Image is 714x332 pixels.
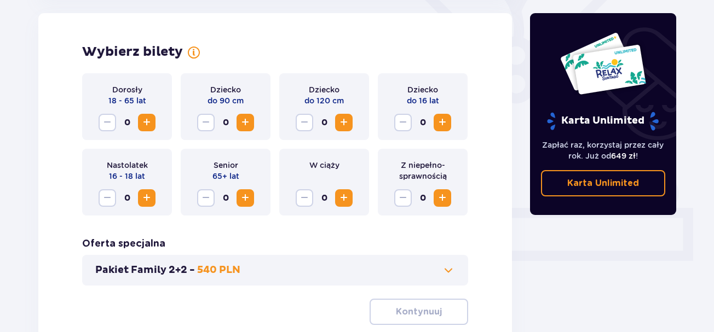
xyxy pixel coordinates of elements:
p: Dziecko [309,84,339,95]
button: Zmniejsz [296,114,313,131]
p: Senior [214,160,238,171]
button: Zwiększ [138,114,156,131]
p: W ciąży [309,160,339,171]
button: Zmniejsz [197,114,215,131]
span: 0 [118,189,136,207]
p: Pakiet Family 2+2 - [95,264,195,277]
button: Zmniejsz [296,189,313,207]
h3: Oferta specjalna [82,237,165,251]
p: do 16 lat [407,95,439,106]
img: Dwie karty całoroczne do Suntago z napisem 'UNLIMITED RELAX', na białym tle z tropikalnymi liśćmi... [560,32,647,95]
button: Pakiet Family 2+2 -540 PLN [95,264,455,277]
button: Zwiększ [237,189,254,207]
p: do 120 cm [304,95,344,106]
span: 0 [414,189,431,207]
button: Zwiększ [335,114,353,131]
p: do 90 cm [208,95,244,106]
button: Kontynuuj [370,299,468,325]
p: Z niepełno­sprawnością [387,160,459,182]
p: Kontynuuj [396,306,442,318]
span: 0 [315,114,333,131]
p: Dziecko [210,84,241,95]
button: Zwiększ [335,189,353,207]
span: 0 [118,114,136,131]
span: 0 [217,114,234,131]
p: 540 PLN [197,264,240,277]
a: Karta Unlimited [541,170,666,196]
span: 0 [217,189,234,207]
span: 0 [315,189,333,207]
button: Zmniejsz [394,114,412,131]
p: Karta Unlimited [546,112,660,131]
p: Dziecko [407,84,438,95]
p: 65+ lat [212,171,239,182]
span: 0 [414,114,431,131]
button: Zwiększ [138,189,156,207]
button: Zwiększ [237,114,254,131]
p: Dorosły [112,84,142,95]
p: Zapłać raz, korzystaj przez cały rok. Już od ! [541,139,666,161]
span: 649 zł [611,152,636,160]
button: Zmniejsz [99,189,116,207]
button: Zmniejsz [394,189,412,207]
button: Zwiększ [434,189,451,207]
button: Zmniejsz [99,114,116,131]
p: 16 - 18 lat [109,171,145,182]
button: Zmniejsz [197,189,215,207]
p: Nastolatek [107,160,148,171]
h2: Wybierz bilety [82,44,183,60]
button: Zwiększ [434,114,451,131]
p: 18 - 65 lat [108,95,146,106]
p: Karta Unlimited [567,177,639,189]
